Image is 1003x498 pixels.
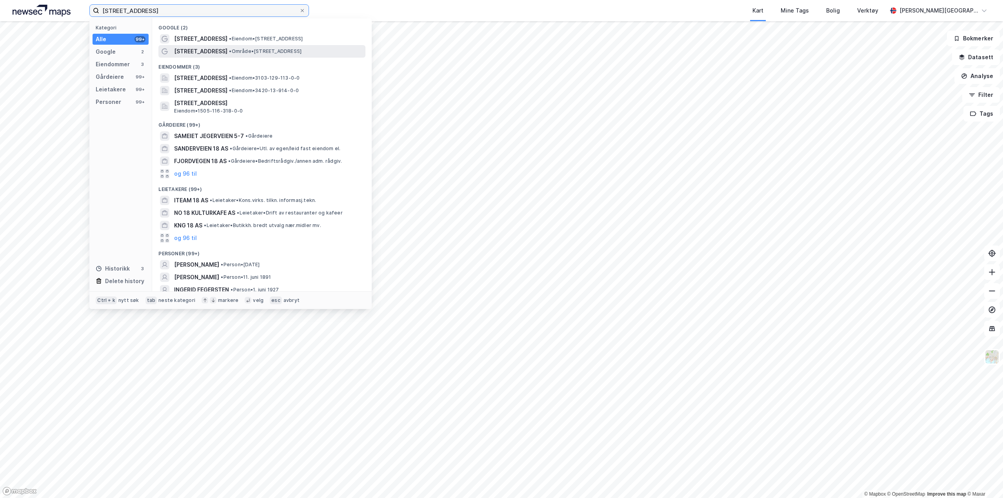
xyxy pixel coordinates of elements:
span: SANDERVEIEN 18 AS [174,144,228,153]
span: Leietaker • Drift av restauranter og kafeer [237,210,342,216]
div: Kart [752,6,763,15]
span: • [229,36,231,42]
span: • [221,274,223,280]
span: Leietaker • Butikkh. bredt utvalg nær.midler mv. [204,222,321,229]
span: Gårdeiere • Bedriftsrådgiv./annen adm. rådgiv. [228,158,342,164]
button: Filter [962,87,1000,103]
span: Gårdeiere • Utl. av egen/leid fast eiendom el. [230,145,340,152]
a: Improve this map [927,491,966,497]
div: Bolig [826,6,840,15]
span: SAMEIET JEGERVEIEN 5-7 [174,131,244,141]
div: 3 [139,265,145,272]
span: [PERSON_NAME] [174,273,219,282]
div: Mine Tags [781,6,809,15]
div: 99+ [134,74,145,80]
span: NO 18 KULTURKAFE AS [174,208,235,218]
div: nytt søk [118,297,139,304]
div: 99+ [134,99,145,105]
div: 3 [139,61,145,67]
span: INGERID FEGERSTEN [174,285,229,294]
div: Kategori [96,25,149,31]
span: • [204,222,206,228]
iframe: Chat Widget [964,460,1003,498]
span: Gårdeiere [245,133,273,139]
span: [STREET_ADDRESS] [174,47,227,56]
div: Eiendommer (3) [152,58,372,72]
div: markere [218,297,238,304]
span: Person • [DATE] [221,262,260,268]
div: tab [145,296,157,304]
button: Datasett [952,49,1000,65]
span: Leietaker • Kons.virks. tilkn. informasj.tekn. [210,197,316,204]
span: • [230,145,232,151]
div: Eiendommer [96,60,130,69]
span: Person • 1. juni 1927 [231,287,279,293]
span: • [221,262,223,267]
span: • [228,158,231,164]
div: 99+ [134,86,145,93]
a: OpenStreetMap [887,491,925,497]
div: Delete history [105,276,144,286]
div: Verktøy [857,6,878,15]
div: neste kategori [158,297,195,304]
span: • [229,87,231,93]
div: 2 [139,49,145,55]
div: esc [270,296,282,304]
div: Alle [96,35,106,44]
div: Leietakere (99+) [152,180,372,194]
span: • [210,197,212,203]
span: [PERSON_NAME] [174,260,219,269]
span: Eiendom • 3420-13-914-0-0 [229,87,299,94]
span: • [237,210,239,216]
div: Google (2) [152,18,372,33]
span: [STREET_ADDRESS] [174,34,227,44]
a: Mapbox [864,491,886,497]
span: • [229,75,231,81]
div: Personer (99+) [152,244,372,258]
button: Analyse [954,68,1000,84]
div: Gårdeiere (99+) [152,116,372,130]
div: Leietakere [96,85,126,94]
div: Google [96,47,116,56]
button: og 96 til [174,233,197,243]
div: velg [253,297,263,304]
a: Mapbox homepage [2,487,37,496]
span: • [245,133,248,139]
span: • [229,48,231,54]
span: KNG 18 AS [174,221,202,230]
div: Historikk [96,264,130,273]
span: ITEAM 18 AS [174,196,208,205]
img: logo.a4113a55bc3d86da70a041830d287a7e.svg [13,5,71,16]
input: Søk på adresse, matrikkel, gårdeiere, leietakere eller personer [99,5,299,16]
span: Eiendom • 1505-116-318-0-0 [174,108,243,114]
span: Område • [STREET_ADDRESS] [229,48,302,55]
span: [STREET_ADDRESS] [174,73,227,83]
div: Personer [96,97,121,107]
span: Person • 11. juni 1891 [221,274,271,280]
span: [STREET_ADDRESS] [174,86,227,95]
img: Z [985,349,999,364]
div: Ctrl + k [96,296,117,304]
span: Eiendom • 3103-129-113-0-0 [229,75,300,81]
div: avbryt [283,297,300,304]
span: FJORDVEGEN 18 AS [174,156,227,166]
div: Gårdeiere [96,72,124,82]
div: 99+ [134,36,145,42]
span: Eiendom • [STREET_ADDRESS] [229,36,303,42]
span: [STREET_ADDRESS] [174,98,362,108]
div: [PERSON_NAME][GEOGRAPHIC_DATA] [899,6,978,15]
button: og 96 til [174,169,197,178]
button: Bokmerker [947,31,1000,46]
button: Tags [963,106,1000,122]
span: • [231,287,233,293]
